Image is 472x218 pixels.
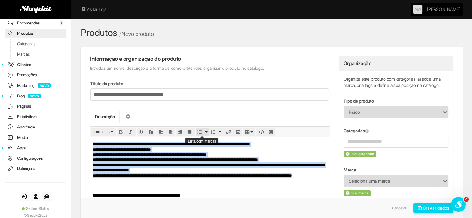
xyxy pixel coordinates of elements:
[119,31,121,37] span: /
[146,128,155,136] div: Paste
[344,128,369,134] label: Categorias
[344,61,371,66] h3: Organização
[349,106,435,118] span: Físico
[90,81,123,87] label: Título do produto
[125,114,131,119] i: Adicionar separador
[81,27,117,38] a: Produtos
[5,164,66,173] a: Definições
[5,19,66,28] a: Encomendas1
[5,70,66,79] a: Promoções
[344,76,448,88] p: Organiza este produto com categorias, associa uma marca, cria tags e define a sua posição no catá...
[20,192,29,201] a: Sair
[176,128,185,136] div: Align right
[27,213,39,218] a: Shopkit
[389,203,410,213] a: Cancelar
[344,190,371,196] button: Criar marca
[117,128,126,136] div: Bold
[344,167,356,173] label: Marca
[38,83,51,88] span: NOVO
[42,192,52,201] a: Suporte
[20,6,52,13] img: Shopkit
[5,91,66,100] a: BlogNOVO
[5,154,66,163] a: Configurações
[349,175,435,187] span: Seleciona uma marca
[94,130,110,134] span: Formatos
[5,60,66,69] a: Clientes
[156,128,166,136] div: Align left
[119,31,154,37] small: Novo produto
[5,112,66,121] a: Estatísticas
[5,81,66,90] a: MarketingNOVO
[196,128,209,136] div: Bullet list
[137,128,146,136] div: Copy
[256,128,266,136] div: Source code
[166,128,175,136] div: Align center
[5,143,66,152] a: Apps
[5,39,66,48] a: Categorias
[413,203,454,213] button: Gravar dados
[90,110,120,123] a: Descrição
[5,133,66,142] a: Media
[90,65,329,71] p: Introduz um nome, descrição e a forma de como pretendes organizar o produto no catálogo.
[427,3,460,16] a: [PERSON_NAME]
[126,128,136,136] div: Italic
[413,5,422,14] a: MW
[5,50,66,59] a: Marcas
[90,56,329,62] h4: Informação e organização do produto
[185,138,218,145] div: Lista com marcas
[5,29,66,38] a: Produtos
[31,192,40,201] a: Conta
[28,94,41,98] span: NOVO
[451,197,466,212] iframe: Intercom live chat
[223,128,233,136] div: Insert/edit link
[5,102,66,111] a: Páginas
[266,128,275,136] div: Fullscreen
[5,122,66,131] a: Aparência
[243,128,256,136] div: Table
[5,206,66,211] a: System Status
[464,197,469,202] span: 2
[344,151,376,157] button: Criar categoria
[24,213,48,218] span: © 2025
[233,128,242,136] div: Insert/edit image
[60,20,63,26] span: 1
[365,129,369,133] a: Clica para mais informação. Clica e arrasta para ordenar.
[81,6,106,12] a: Visitar Loja
[26,206,49,211] span: System Status
[344,98,374,104] label: Tipo de produto
[185,128,195,136] div: Justify
[209,128,223,136] div: Numbered list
